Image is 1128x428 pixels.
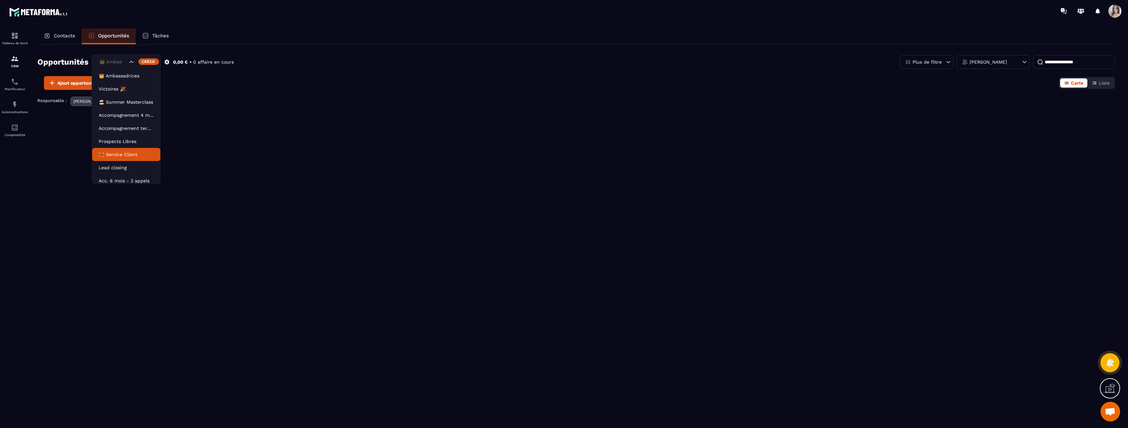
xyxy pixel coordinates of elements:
[2,133,28,137] p: Comptabilité
[99,177,154,184] p: Acc. 6 mois - 3 appels
[99,86,154,92] p: Victoires 🎉
[57,80,97,86] span: Ajout opportunité
[1071,80,1083,86] span: Carte
[11,124,19,132] img: accountant
[2,50,28,73] a: formationformationCRM
[98,33,129,39] p: Opportunités
[37,55,89,69] h2: Opportunités
[138,58,159,65] div: Créer
[54,33,75,39] p: Contacts
[99,151,154,158] p: 🚧 Service Client
[11,101,19,109] img: automations
[1088,78,1114,88] button: Liste
[2,110,28,114] p: Automatisations
[92,54,161,70] div: Search for option
[190,59,191,65] p: •
[2,119,28,142] a: accountantaccountantComptabilité
[2,96,28,119] a: automationsautomationsAutomatisations
[136,29,175,44] a: Tâches
[99,164,154,171] p: Lead closing
[9,6,68,18] img: logo
[1060,78,1087,88] button: Carte
[1099,80,1110,86] span: Liste
[11,32,19,40] img: formation
[82,29,136,44] a: Opportunités
[173,59,188,65] p: 0,00 €
[99,138,154,145] p: Prospects Libres
[913,60,942,64] p: Plus de filtre
[37,98,67,103] p: Responsable :
[1100,402,1120,421] a: Ouvrir le chat
[37,29,82,44] a: Contacts
[2,27,28,50] a: formationformationTableau de bord
[193,59,234,65] p: 0 affaire en cours
[11,78,19,86] img: scheduler
[2,64,28,68] p: CRM
[11,55,19,63] img: formation
[99,125,154,132] p: Accompagnement terminé
[99,112,154,118] p: Accompagnement 4 mois
[73,99,106,104] p: [PERSON_NAME]
[970,60,1007,64] p: [PERSON_NAME]
[2,87,28,91] p: Planificateur
[99,72,154,79] p: 👑 Ambassadrices
[2,73,28,96] a: schedulerschedulerPlanificateur
[44,76,102,90] button: Ajout opportunité
[98,58,128,66] input: Search for option
[99,99,154,105] p: 🏖️ Summer Masterclass
[2,41,28,45] p: Tableau de bord
[152,33,169,39] p: Tâches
